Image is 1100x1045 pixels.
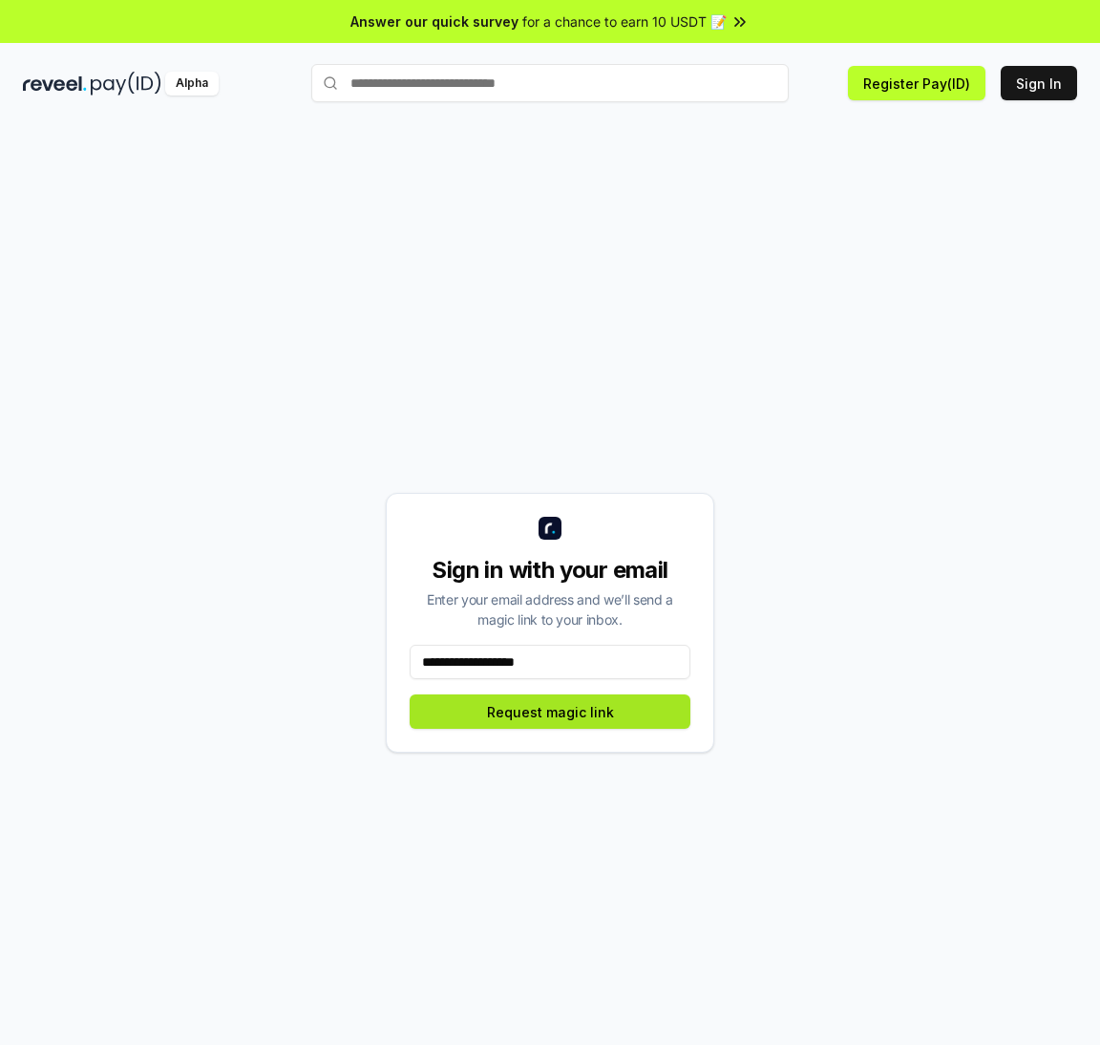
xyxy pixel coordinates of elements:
[91,72,161,96] img: pay_id
[165,72,219,96] div: Alpha
[410,555,690,586] div: Sign in with your email
[410,589,690,629] div: Enter your email address and we’ll send a magic link to your inbox.
[350,11,518,32] span: Answer our quick survey
[1001,66,1077,100] button: Sign In
[23,72,87,96] img: reveel_dark
[410,694,690,729] button: Request magic link
[522,11,727,32] span: for a chance to earn 10 USDT 📝
[848,66,985,100] button: Register Pay(ID)
[539,517,561,540] img: logo_small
